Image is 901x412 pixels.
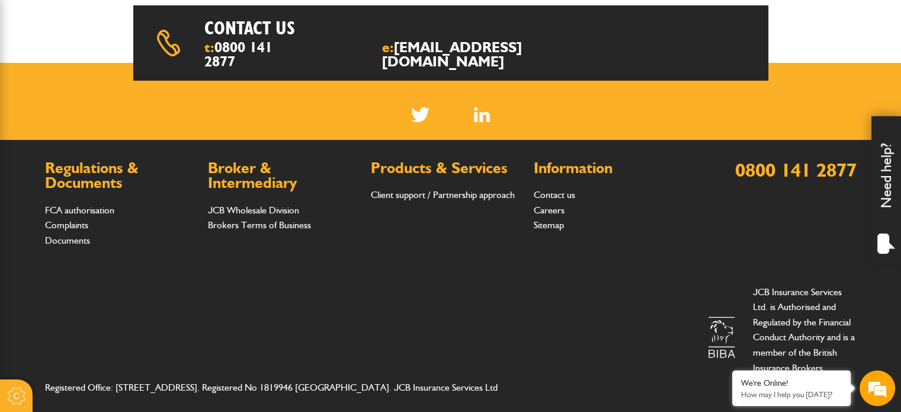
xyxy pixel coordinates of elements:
em: Start Chat [161,322,215,338]
a: Brokers Terms of Business [208,219,311,231]
h2: Contact us [204,17,482,40]
div: Chat with us now [62,66,199,82]
p: JCB Insurance Services Ltd. is Authorised and Regulated by the Financial Conduct Authority and is... [753,285,857,391]
img: Twitter [411,107,429,122]
a: LinkedIn [474,107,490,122]
a: Complaints [45,219,88,231]
img: d_20077148190_company_1631870298795_20077148190 [20,66,50,82]
a: FCA authorisation [45,205,114,216]
h2: Products & Services [371,161,522,176]
a: 0800 141 2877 [204,39,272,70]
input: Enter your phone number [15,180,216,206]
a: [EMAIL_ADDRESS][DOMAIN_NAME] [382,39,522,70]
a: Careers [534,205,565,216]
address: Registered Office: [STREET_ADDRESS]. Registered No 1819946 [GEOGRAPHIC_DATA]. JCB Insurance Servi... [45,380,523,395]
a: Documents [45,235,90,246]
a: Client support / Partnership approach [371,189,515,200]
h2: Regulations & Documents [45,161,196,191]
div: We're Online! [741,378,842,388]
input: Enter your last name [15,110,216,136]
input: Enter your email address [15,145,216,171]
textarea: Type your message and hit 'Enter' [15,215,216,312]
div: Need help? [871,116,901,264]
img: Linked In [474,107,490,122]
a: Sitemap [534,219,564,231]
div: Minimize live chat window [194,6,223,34]
a: 0800 141 2877 [735,158,857,181]
p: How may I help you today? [741,390,842,399]
span: e: [382,40,581,69]
a: Contact us [534,189,575,200]
span: t: [204,40,283,69]
h2: Broker & Intermediary [208,161,359,191]
a: JCB Wholesale Division [208,205,299,216]
h2: Information [534,161,685,176]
